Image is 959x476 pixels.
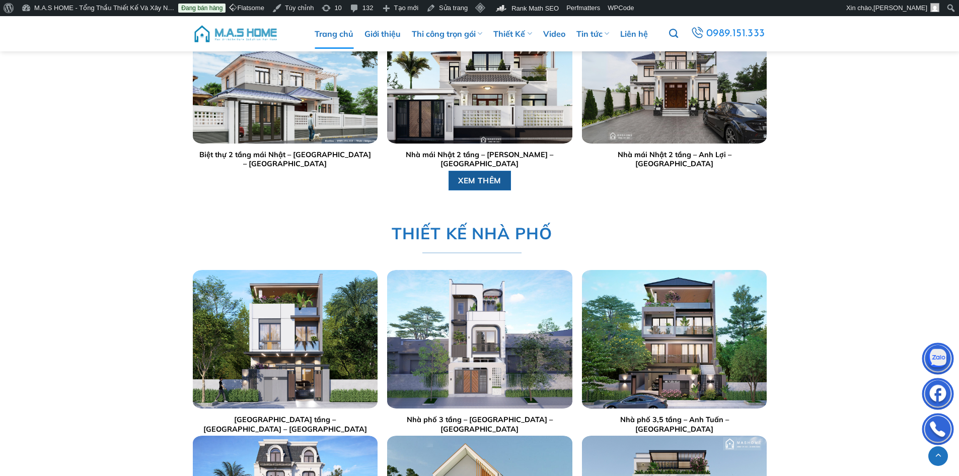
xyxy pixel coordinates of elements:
[873,4,927,12] span: [PERSON_NAME]
[511,5,559,12] span: Rank Math SEO
[582,270,767,409] img: Trang chủ 82
[582,5,767,143] img: Trang chủ 79
[923,380,953,411] img: Facebook
[193,19,278,49] img: M.A.S HOME – Tổng Thầu Thiết Kế Và Xây Nhà Trọn Gói
[923,345,953,375] img: Zalo
[192,5,377,143] img: Trang chủ 77
[392,415,567,434] a: Nhà phố 3 tầng – [GEOGRAPHIC_DATA] – [GEOGRAPHIC_DATA]
[458,174,501,187] span: XEM THÊM
[928,446,948,466] a: Lên đầu trang
[448,171,511,190] a: XEM THÊM
[387,270,572,409] img: Trang chủ 81
[493,19,532,49] a: Thiết Kế
[543,19,565,49] a: Video
[364,19,401,49] a: Giới thiệu
[689,25,766,43] a: 0989.151.333
[192,270,377,409] img: Trang chủ 80
[412,19,482,49] a: Thi công trọn gói
[669,23,678,44] a: Tìm kiếm
[587,150,762,169] a: Nhà mái Nhật 2 tầng – Anh Lợi – [GEOGRAPHIC_DATA]
[315,19,353,49] a: Trang chủ
[391,221,552,246] span: THIẾT KẾ NHÀ PHỐ
[387,5,572,143] img: Trang chủ 78
[923,416,953,446] img: Phone
[392,150,567,169] a: Nhà mái Nhật 2 tầng – [PERSON_NAME] – [GEOGRAPHIC_DATA]
[197,150,372,169] a: Biệt thự 2 tầng mái Nhật – [GEOGRAPHIC_DATA] – [GEOGRAPHIC_DATA]
[587,415,762,434] a: Nhà phố 3,5 tầng – Anh Tuấn – [GEOGRAPHIC_DATA]
[620,19,648,49] a: Liên hệ
[197,415,372,434] a: [GEOGRAPHIC_DATA] tầng – [GEOGRAPHIC_DATA] – [GEOGRAPHIC_DATA]
[178,4,226,13] a: Đang bán hàng
[576,19,609,49] a: Tin tức
[706,25,765,42] span: 0989.151.333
